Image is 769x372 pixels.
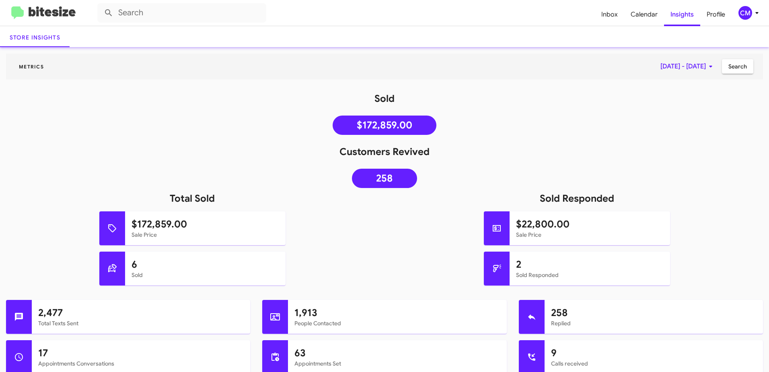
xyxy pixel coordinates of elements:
[132,258,279,271] h1: 6
[551,347,757,360] h1: 9
[660,59,716,74] span: [DATE] - [DATE]
[38,319,244,327] mat-card-subtitle: Total Texts Sent
[516,231,664,239] mat-card-subtitle: Sale Price
[97,3,266,23] input: Search
[38,306,244,319] h1: 2,477
[294,306,500,319] h1: 1,913
[732,6,760,20] button: CM
[12,64,50,70] span: Metrics
[132,218,279,231] h1: $172,859.00
[516,218,664,231] h1: $22,800.00
[132,231,279,239] mat-card-subtitle: Sale Price
[722,59,753,74] button: Search
[516,258,664,271] h1: 2
[516,271,664,279] mat-card-subtitle: Sold Responded
[624,3,664,26] a: Calendar
[132,271,279,279] mat-card-subtitle: Sold
[551,319,757,327] mat-card-subtitle: Replied
[664,3,700,26] a: Insights
[654,59,722,74] button: [DATE] - [DATE]
[294,360,500,368] mat-card-subtitle: Appointments Set
[376,174,393,182] span: 258
[38,360,244,368] mat-card-subtitle: Appointments Conversations
[551,360,757,368] mat-card-subtitle: Calls received
[700,3,732,26] a: Profile
[595,3,624,26] a: Inbox
[384,192,769,205] h1: Sold Responded
[738,6,752,20] div: CM
[294,347,500,360] h1: 63
[551,306,757,319] h1: 258
[728,59,747,74] span: Search
[294,319,500,327] mat-card-subtitle: People Contacted
[357,121,412,129] span: $172,859.00
[38,347,244,360] h1: 17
